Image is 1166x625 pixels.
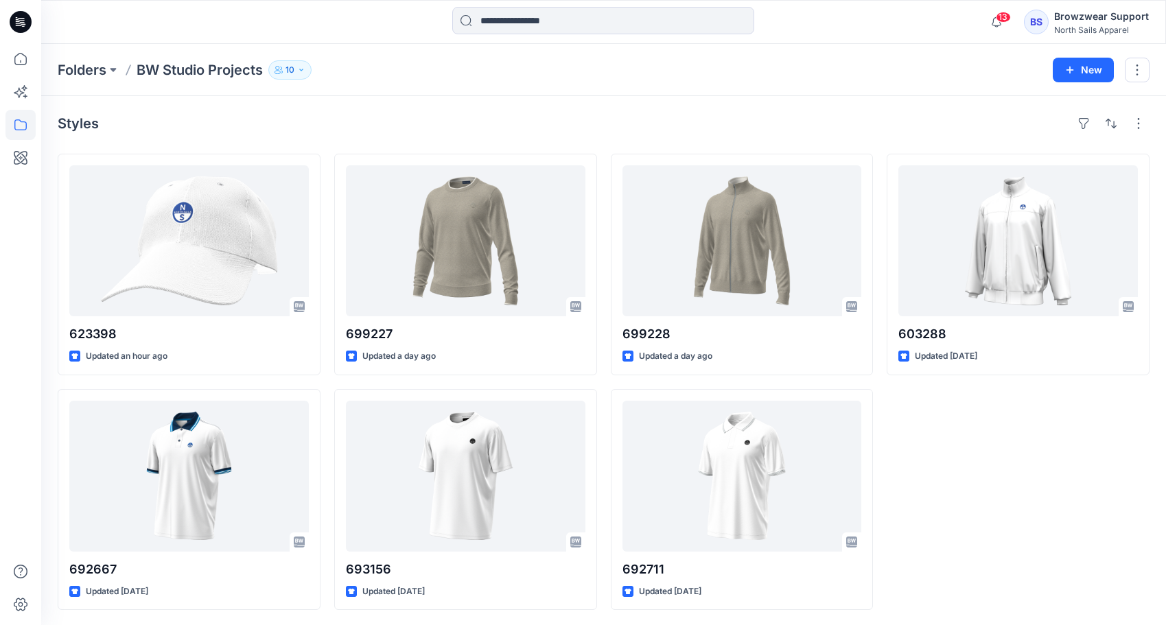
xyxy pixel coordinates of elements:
a: 693156 [346,401,585,552]
p: Updated an hour ago [86,349,167,364]
p: 699228 [622,325,862,344]
div: Browzwear Support [1054,8,1149,25]
div: BS [1024,10,1049,34]
p: BW Studio Projects [137,60,263,80]
p: 10 [285,62,294,78]
span: 13 [996,12,1011,23]
p: Updated [DATE] [639,585,701,599]
p: Updated a day ago [362,349,436,364]
p: 693156 [346,560,585,579]
p: 692667 [69,560,309,579]
a: 692667 [69,401,309,552]
button: 10 [268,60,312,80]
button: New [1053,58,1114,82]
p: 603288 [898,325,1138,344]
a: 699228 [622,165,862,316]
p: Updated [DATE] [362,585,425,599]
a: 603288 [898,165,1138,316]
p: Updated [DATE] [915,349,977,364]
a: 692711 [622,401,862,552]
p: Updated a day ago [639,349,712,364]
a: 623398 [69,165,309,316]
a: Folders [58,60,106,80]
div: North Sails Apparel [1054,25,1149,35]
p: 623398 [69,325,309,344]
h4: Styles [58,115,99,132]
p: 699227 [346,325,585,344]
p: Updated [DATE] [86,585,148,599]
p: 692711 [622,560,862,579]
a: 699227 [346,165,585,316]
